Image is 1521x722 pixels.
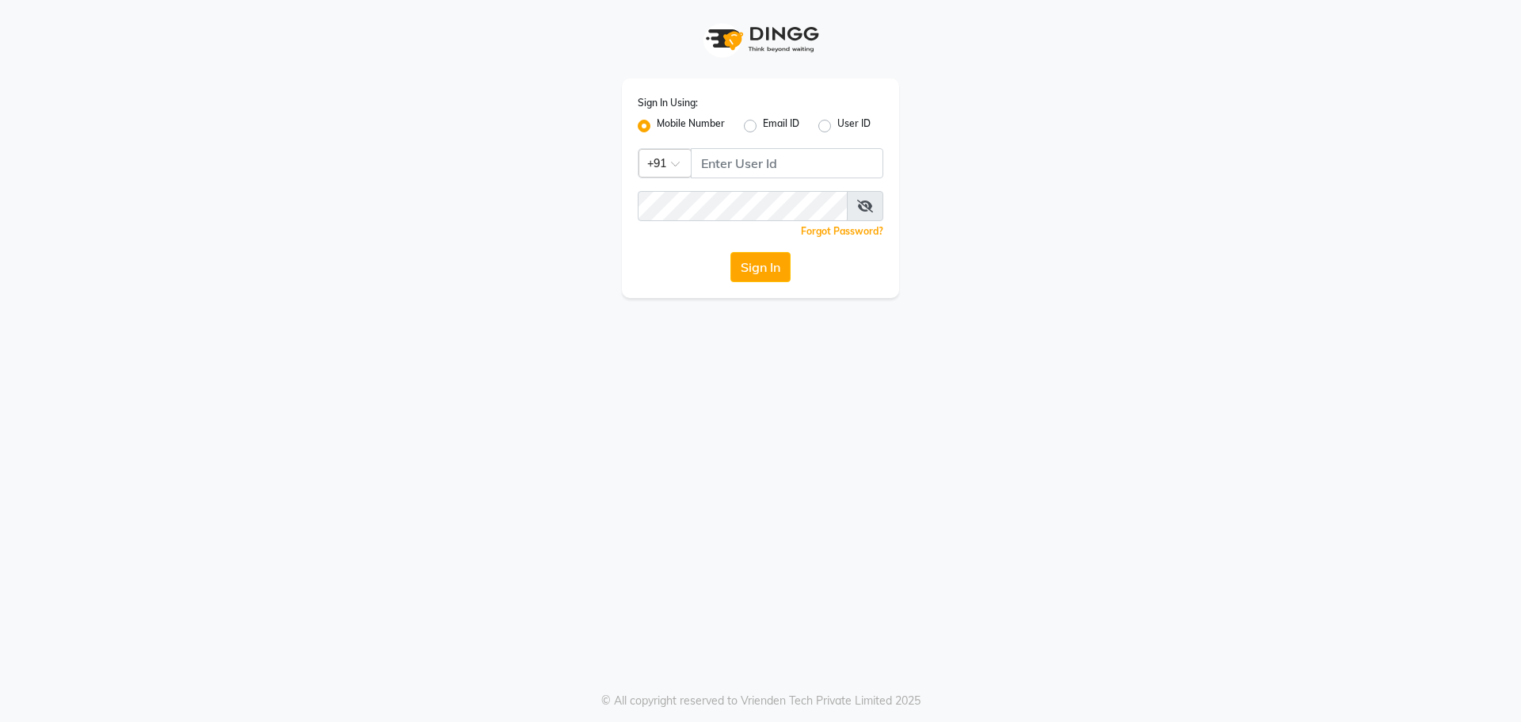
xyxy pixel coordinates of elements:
label: User ID [837,117,871,136]
label: Mobile Number [657,117,725,136]
label: Email ID [763,117,799,136]
label: Sign In Using: [638,96,698,110]
button: Sign In [730,252,791,282]
a: Forgot Password? [801,225,883,237]
input: Username [691,148,883,178]
input: Username [638,191,848,221]
img: logo1.svg [697,16,824,63]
